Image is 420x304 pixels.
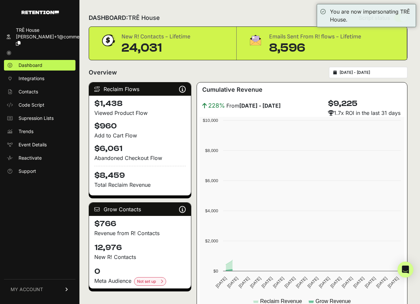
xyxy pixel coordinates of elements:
[121,32,190,41] div: New R! Contacts - Lifetime
[318,276,331,289] text: [DATE]
[330,8,412,24] div: You are now impersonating TRĒ House.
[4,25,75,49] a: TRĒ House [PERSON_NAME]+1@commerc...
[226,276,239,289] text: [DATE]
[19,128,33,135] span: Trends
[329,276,342,289] text: [DATE]
[4,153,75,163] a: Reactivate
[89,13,160,23] h2: DASHBOARD:
[89,203,191,216] div: Grow Contacts
[316,298,351,304] text: Grow Revenue
[19,168,36,175] span: Support
[94,219,186,229] h4: $766
[397,262,413,278] div: Open Intercom Messenger
[94,109,186,117] div: Viewed Product Flow
[4,113,75,124] a: Supression Lists
[387,276,400,289] text: [DATE]
[4,100,75,110] a: Code Script
[260,298,302,304] text: Reclaim Revenue
[306,276,319,289] text: [DATE]
[269,32,361,41] div: Emails Sent From R! flows - Lifetime
[205,178,218,183] text: $6,000
[94,166,186,181] h4: $8,459
[205,148,218,153] text: $8,000
[4,279,75,299] a: MY ACCOUNT
[94,154,186,162] div: Abandoned Checkout Flow
[121,41,190,55] div: 24,031
[94,229,186,237] p: Revenue from R! Contacts
[94,181,186,189] p: Total Reclaim Revenue
[352,276,365,289] text: [DATE]
[16,27,88,33] div: TRĒ House
[16,34,88,39] span: [PERSON_NAME]+1@commerc...
[19,115,54,122] span: Supression Lists
[208,101,225,110] span: 228%
[19,88,38,95] span: Contacts
[202,85,262,94] h3: Cumulative Revenue
[205,238,218,243] text: $2,000
[94,121,186,131] h4: $960
[94,143,186,154] h4: $6,061
[4,73,75,84] a: Integrations
[19,102,44,108] span: Code Script
[247,32,264,48] img: fa-envelope-19ae18322b30453b285274b1b8af3d052b27d846a4fbe8435d1a52b978f639a2.png
[238,276,251,289] text: [DATE]
[328,98,400,109] h4: $9,225
[226,102,281,110] span: From
[11,286,43,293] span: MY ACCOUNT
[4,139,75,150] a: Event Details
[100,32,116,49] img: dollar-coin-05c43ed7efb7bc0c12610022525b4bbbb207c7efeef5aecc26f025e68dcafac9.png
[4,86,75,97] a: Contacts
[272,276,285,289] text: [DATE]
[128,14,160,21] span: TRĒ House
[284,276,297,289] text: [DATE]
[94,277,186,286] div: Meta Audience
[94,131,186,139] div: Add to Cart Flow
[19,141,47,148] span: Event Details
[4,126,75,137] a: Trends
[19,155,42,161] span: Reactivate
[94,266,186,277] h4: 0
[22,11,59,14] img: Retention.com
[260,276,273,289] text: [DATE]
[89,68,117,77] h2: Overview
[295,276,308,289] text: [DATE]
[19,62,42,69] span: Dashboard
[94,242,186,253] h4: 12,976
[213,269,218,274] text: $0
[375,276,388,289] text: [DATE]
[205,208,218,213] text: $4,000
[341,276,354,289] text: [DATE]
[89,82,191,96] div: Reclaim Flows
[249,276,262,289] text: [DATE]
[215,276,228,289] text: [DATE]
[4,166,75,177] a: Support
[328,110,400,116] span: 1.7x ROI in the last 31 days
[203,118,218,123] text: $10,000
[269,41,361,55] div: 8,596
[364,276,377,289] text: [DATE]
[239,102,281,109] strong: [DATE] - [DATE]
[94,253,186,261] p: New R! Contacts
[4,60,75,71] a: Dashboard
[94,98,186,109] h4: $1,438
[19,75,44,82] span: Integrations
